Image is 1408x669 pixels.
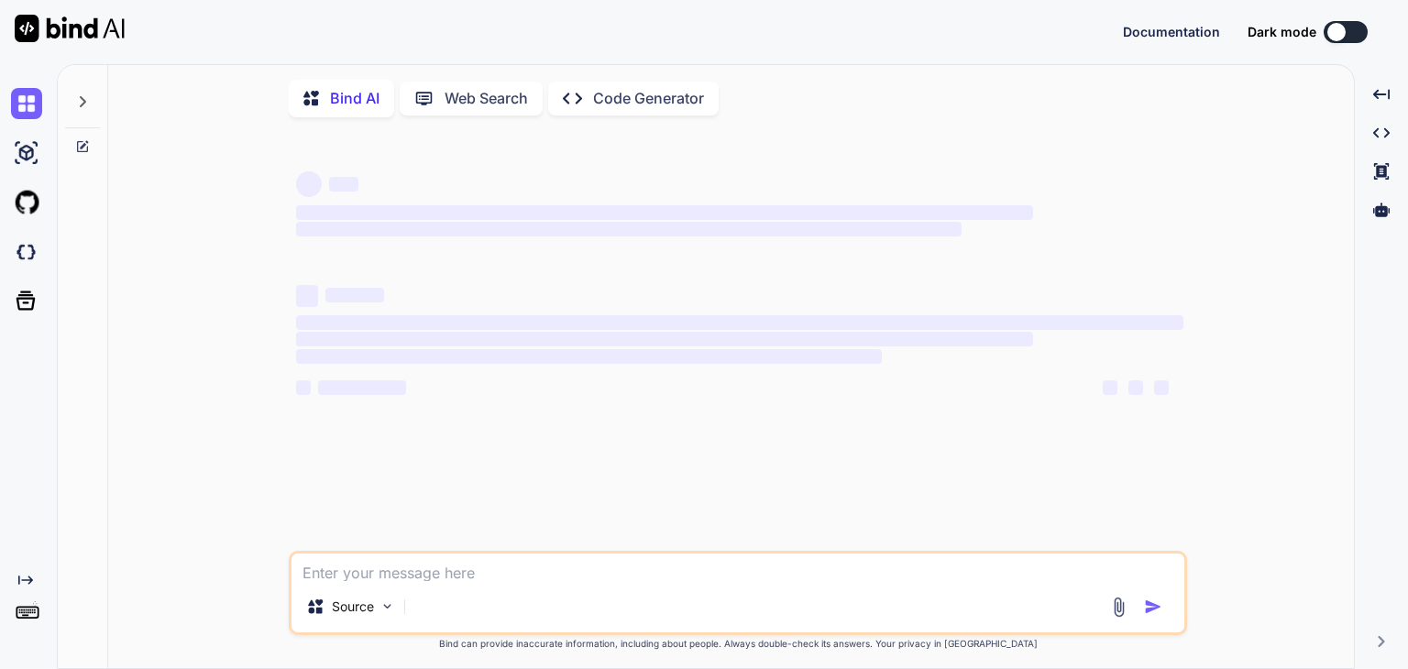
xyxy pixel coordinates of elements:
[1103,380,1117,395] span: ‌
[296,222,962,236] span: ‌
[296,315,1183,330] span: ‌
[289,639,1187,650] p: Bind can provide inaccurate information, including about people. Always double-check its answers....
[330,90,379,106] p: Bind AI
[296,285,318,307] span: ‌
[318,380,406,395] span: ‌
[379,598,395,614] img: Pick Models
[296,171,322,197] span: ‌
[11,137,42,169] img: ai-studio
[296,332,1032,346] span: ‌
[11,236,42,268] img: darkCloudIdeIcon
[593,90,704,106] p: Code Generator
[1123,25,1220,39] button: Documentation
[1248,23,1316,41] span: Dark mode
[329,177,358,192] span: ‌
[332,598,374,616] p: Source
[11,88,42,119] img: chat
[1154,380,1169,395] span: ‌
[1123,24,1220,39] span: Documentation
[15,15,125,42] img: Bind AI
[296,380,311,395] span: ‌
[1128,380,1143,395] span: ‌
[445,90,528,106] p: Web Search
[1144,598,1162,616] img: icon
[1108,597,1129,618] img: attachment
[11,187,42,218] img: githubLight
[325,288,384,302] span: ‌
[296,205,1032,220] span: ‌
[296,349,882,364] span: ‌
